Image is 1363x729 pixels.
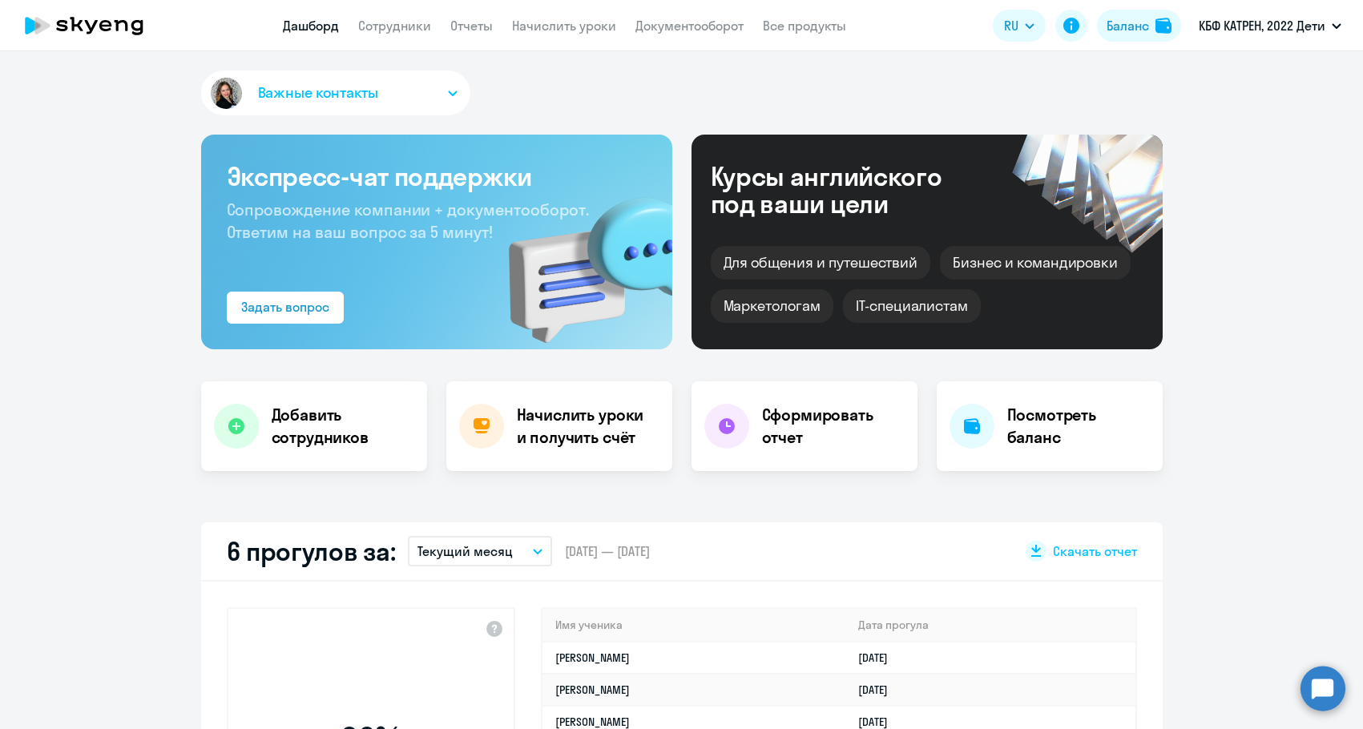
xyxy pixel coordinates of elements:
h3: Экспресс-чат поддержки [227,160,647,192]
a: [PERSON_NAME] [555,650,630,665]
button: RU [993,10,1046,42]
div: Курсы английского под ваши цели [711,163,985,217]
button: Важные контакты [201,70,470,115]
span: [DATE] — [DATE] [565,542,650,560]
p: Текущий месяц [417,542,513,561]
span: Скачать отчет [1053,542,1137,560]
div: Маркетологам [711,289,833,323]
a: [PERSON_NAME] [555,683,630,697]
a: [DATE] [858,715,901,729]
div: Баланс [1107,16,1149,35]
a: Начислить уроки [512,18,616,34]
button: Балансbalance [1097,10,1181,42]
div: Для общения и путешествий [711,246,931,280]
a: Сотрудники [358,18,431,34]
a: Все продукты [763,18,846,34]
h4: Посмотреть баланс [1007,404,1150,449]
span: Сопровождение компании + документооборот. Ответим на ваш вопрос за 5 минут! [227,199,589,242]
a: Отчеты [450,18,493,34]
h4: Начислить уроки и получить счёт [517,404,656,449]
img: bg-img [486,169,672,349]
span: Важные контакты [258,83,378,103]
a: [PERSON_NAME] [555,715,630,729]
th: Имя ученика [542,609,846,642]
img: avatar [208,75,245,112]
button: КБФ КАТРЕН, 2022 Дети [1191,6,1349,45]
div: Задать вопрос [241,297,329,316]
a: Дашборд [283,18,339,34]
span: RU [1004,16,1018,35]
h2: 6 прогулов за: [227,535,396,567]
button: Задать вопрос [227,292,344,324]
div: IT-специалистам [843,289,981,323]
th: Дата прогула [845,609,1135,642]
button: Текущий месяц [408,536,552,566]
a: Документооборот [635,18,744,34]
div: Бизнес и командировки [940,246,1131,280]
p: КБФ КАТРЕН, 2022 Дети [1199,16,1325,35]
h4: Добавить сотрудников [272,404,414,449]
img: balance [1155,18,1171,34]
a: [DATE] [858,683,901,697]
a: [DATE] [858,650,901,665]
h4: Сформировать отчет [762,404,905,449]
